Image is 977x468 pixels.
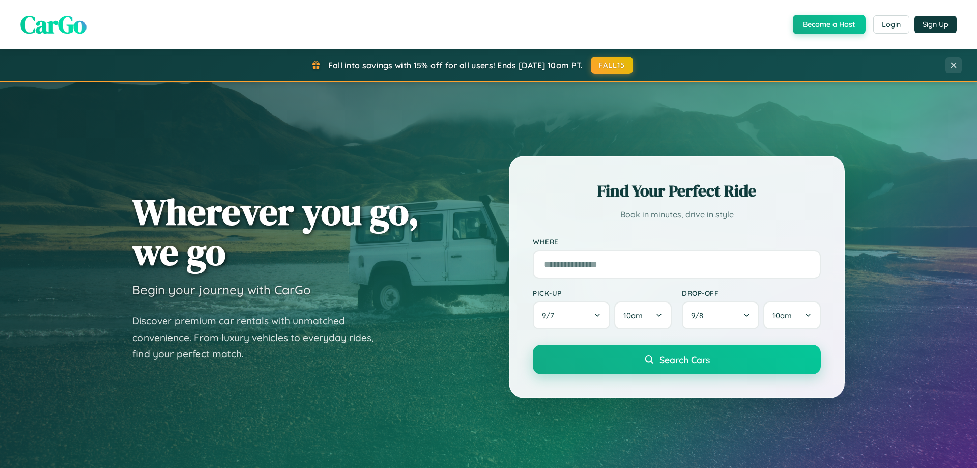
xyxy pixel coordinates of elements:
[614,301,672,329] button: 10am
[873,15,909,34] button: Login
[533,345,821,374] button: Search Cars
[533,237,821,246] label: Where
[533,180,821,202] h2: Find Your Perfect Ride
[20,8,87,41] span: CarGo
[328,60,583,70] span: Fall into savings with 15% off for all users! Ends [DATE] 10am PT.
[533,301,610,329] button: 9/7
[682,289,821,297] label: Drop-off
[623,311,643,320] span: 10am
[763,301,821,329] button: 10am
[772,311,792,320] span: 10am
[659,354,710,365] span: Search Cars
[132,313,387,363] p: Discover premium car rentals with unmatched convenience. From luxury vehicles to everyday rides, ...
[691,311,708,320] span: 9 / 8
[591,57,634,74] button: FALL15
[132,191,419,272] h1: Wherever you go, we go
[914,16,957,33] button: Sign Up
[542,311,559,320] span: 9 / 7
[793,15,866,34] button: Become a Host
[132,282,311,297] h3: Begin your journey with CarGo
[533,289,672,297] label: Pick-up
[533,207,821,222] p: Book in minutes, drive in style
[682,301,759,329] button: 9/8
